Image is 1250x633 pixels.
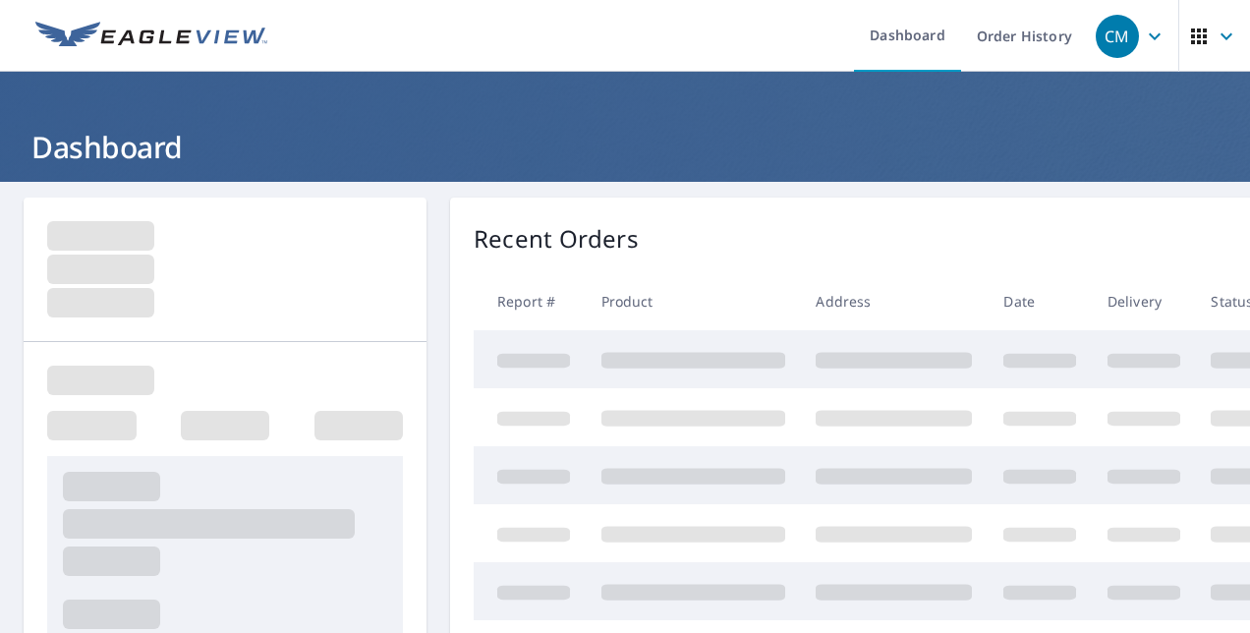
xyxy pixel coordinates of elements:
[1096,15,1139,58] div: CM
[24,127,1226,167] h1: Dashboard
[988,272,1092,330] th: Date
[800,272,988,330] th: Address
[586,272,801,330] th: Product
[35,22,267,51] img: EV Logo
[474,272,586,330] th: Report #
[1092,272,1196,330] th: Delivery
[474,221,639,257] p: Recent Orders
